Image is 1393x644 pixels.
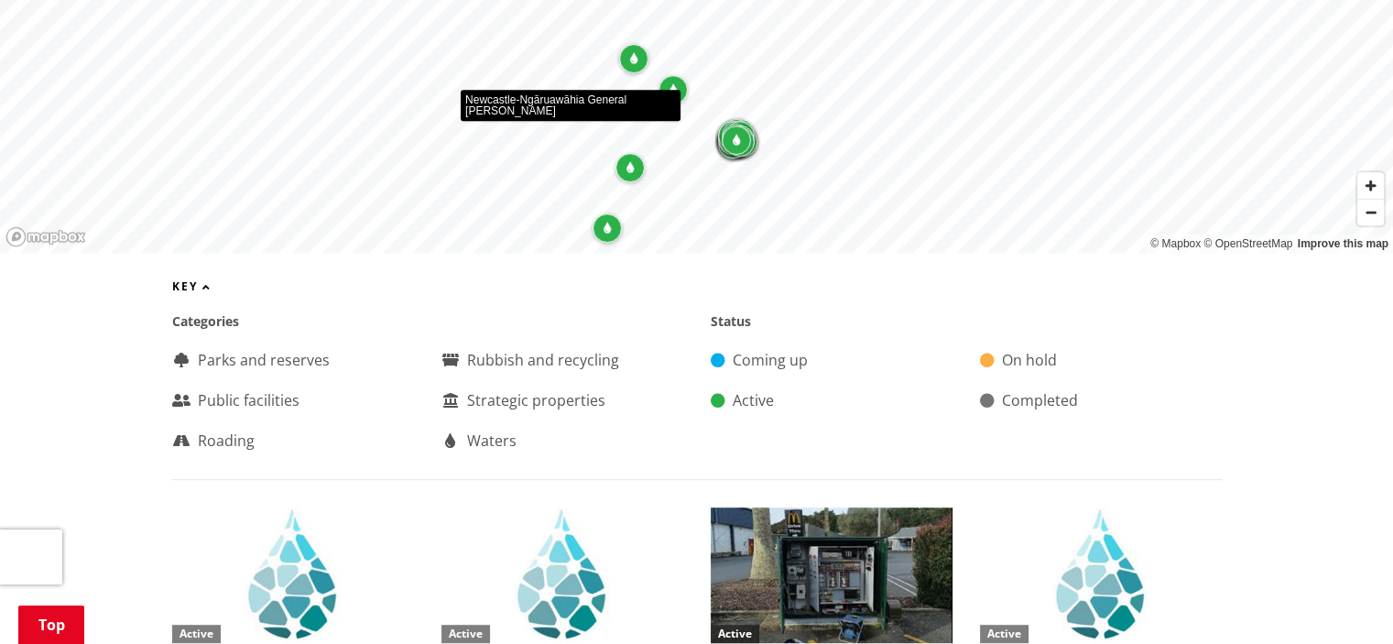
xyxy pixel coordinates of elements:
[722,119,751,148] div: Map marker
[441,349,683,371] div: Rubbish and recycling
[441,389,683,411] div: Strategic properties
[172,349,414,371] div: Parks and reserves
[1298,237,1388,250] a: Improve this map
[615,153,645,182] div: Map marker
[5,226,86,247] a: Mapbox homepage
[172,280,212,293] button: Key
[593,213,622,243] div: Map marker
[980,625,1028,643] div: Active
[465,94,676,116] div: Newcastle-Ngāruawāhia General [PERSON_NAME]
[172,311,683,331] div: Categories
[711,508,952,644] img: PR-24132 Scada Renwal and Upgrade
[1203,237,1292,250] a: OpenStreetMap
[619,44,648,73] div: Map marker
[1357,199,1384,225] button: Zoom out
[711,625,759,643] div: Active
[980,508,1222,644] img: Waters logo
[441,508,683,644] img: Waters logo
[441,430,683,452] div: Waters
[1357,200,1384,225] span: Zoom out
[172,430,414,452] div: Roading
[18,606,84,644] a: Top
[722,124,751,153] div: Map marker
[1150,237,1201,250] a: Mapbox
[711,389,952,411] div: Active
[658,75,688,104] div: Map marker
[718,121,747,150] div: Map marker
[172,625,221,643] div: Active
[722,126,751,155] div: Map marker
[711,349,952,371] div: Coming up
[172,389,414,411] div: Public facilities
[980,389,1222,411] div: Completed
[441,625,490,643] div: Active
[711,311,1222,331] div: Status
[725,121,755,150] div: Map marker
[722,121,751,150] div: Map marker
[980,349,1222,371] div: On hold
[1357,172,1384,199] button: Zoom in
[172,508,414,644] img: Waters logo
[1309,567,1375,633] iframe: Messenger Launcher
